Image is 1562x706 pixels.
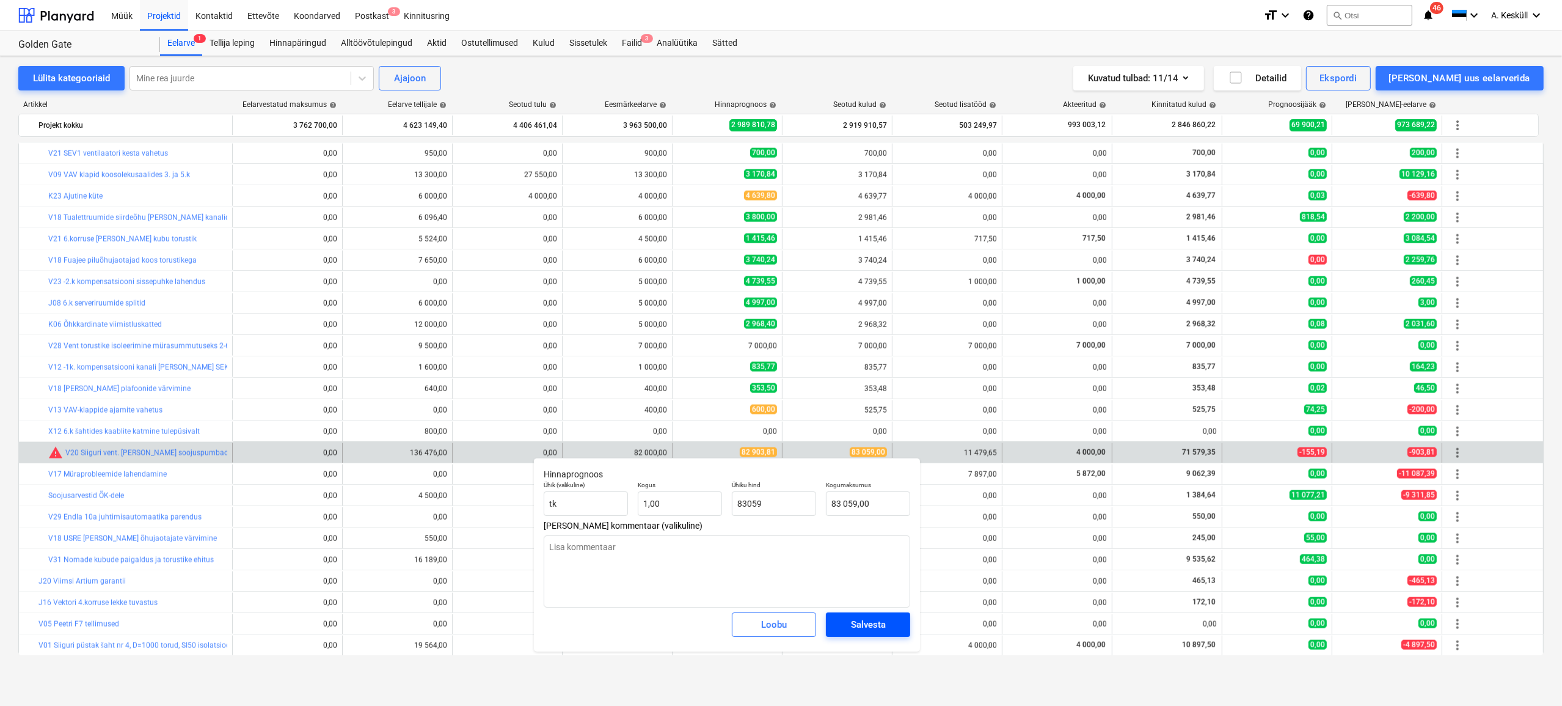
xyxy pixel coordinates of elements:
div: Lülita kategooriaid [33,70,110,86]
div: 0,00 [458,256,557,265]
span: 835,77 [750,362,777,372]
a: V18 [PERSON_NAME] plafoonide värvimine [48,384,191,393]
div: 5 524,00 [418,235,447,243]
span: Rohkem tegevusi [1450,531,1465,546]
div: 400,00 [568,384,667,393]
span: 2 981,46 [1185,213,1217,221]
a: V21 6.korruse [PERSON_NAME] kubu torustik [48,235,197,243]
span: 2 200,00 [1404,212,1437,222]
div: 0,00 [1007,213,1107,222]
span: Rohkem tegevusi [1450,339,1465,353]
div: 4 406 461,04 [458,116,557,135]
a: K23 Ajutine küte [48,192,103,200]
div: Sätted [705,31,745,56]
span: 835,77 [1191,362,1217,371]
div: Golden Gate [18,39,145,51]
div: 4 000,00 [458,192,557,200]
div: Akteeritud [1063,100,1106,109]
a: V01 Siiguri püstak šaht nr 4, D=1000 torud, SI50 isolatsiooniga [38,641,245,650]
div: 0,00 [458,320,557,329]
button: Salvesta [826,612,910,637]
span: 0,00 [1308,340,1327,350]
a: Soojusarvestid ÕK-dele [48,491,124,500]
span: 3 084,54 [1404,233,1437,243]
div: 7 000,00 [748,342,777,350]
a: V20 Siiguri vent. [PERSON_NAME] soojuspumbad koos paigaldusega [65,449,293,457]
span: 4 639,80 [744,191,777,200]
span: Rohkem tegevusi [1450,467,1465,482]
span: Rohkem tegevusi [1450,553,1465,567]
div: [PERSON_NAME]-eelarve [1346,100,1436,109]
div: 9 500,00 [418,342,447,350]
a: V21 SEV1 ventilaatori kesta vahetus [48,149,168,158]
a: Analüütika [649,31,705,56]
a: V13 VAV-klappide ajamite vahetus [48,406,162,414]
div: 0,00 [458,213,557,222]
div: 0,00 [238,235,337,243]
div: 0,00 [458,384,557,393]
i: Abikeskus [1302,8,1315,23]
span: 3 740,24 [1185,256,1217,264]
a: V31 Nomade kubude paigaldus ja torustike ehitus [48,556,214,564]
button: Otsi [1327,5,1412,26]
div: 1 415,46 [787,235,887,243]
div: Kulud [525,31,562,56]
span: Rohkem tegevusi [1450,210,1465,225]
span: -639,80 [1407,191,1437,200]
div: Projekt kokku [38,116,227,135]
span: 7 000,00 [1075,341,1107,350]
span: 0,00 [1308,169,1327,179]
a: J08 6.k serveriruumide splitid [48,299,145,307]
div: 0,00 [897,427,997,436]
a: Eelarve1 [160,31,202,56]
span: help [767,101,776,109]
div: 7 650,00 [418,256,447,265]
iframe: Chat Widget [1501,647,1562,706]
span: 10 129,16 [1400,169,1437,179]
span: 260,45 [1410,276,1437,286]
div: 4 000,00 [568,192,667,200]
div: 2 919 910,57 [787,116,887,135]
div: 0,00 [238,384,337,393]
button: Lülita kategooriaid [18,66,125,90]
div: 4 639,77 [787,192,887,200]
div: 0,00 [458,342,557,350]
div: Loobu [761,617,787,633]
div: 5 000,00 [568,278,667,286]
div: 0,00 [897,406,997,414]
div: 0,00 [1007,299,1107,307]
div: 0,00 [238,427,337,436]
span: Rohkem tegevusi [1450,360,1465,375]
span: 0,00 [1308,255,1327,265]
div: 3 762 700,00 [238,116,337,135]
div: 6 096,40 [418,213,447,222]
span: Rohkem tegevusi [1450,617,1465,631]
div: 0,00 [1117,427,1217,436]
div: 0,00 [433,278,447,286]
span: 4 000,00 [1075,191,1107,200]
div: 0,00 [458,299,557,307]
div: Eelarve tellijale [388,100,447,109]
span: 0,00 [1308,362,1327,372]
div: 4 623 149,40 [348,116,447,135]
div: 0,00 [1007,384,1107,393]
span: 2 846 860,22 [1170,120,1217,130]
span: help [1097,101,1106,109]
span: 4 739,55 [1185,277,1217,285]
div: 0,00 [458,278,557,286]
div: Ostutellimused [454,31,525,56]
span: 700,00 [1191,149,1217,157]
span: Rohkem tegevusi [1450,146,1465,161]
div: 6 000,00 [418,299,447,307]
div: Aktid [420,31,454,56]
div: 640,00 [425,384,447,393]
a: V18 Fuajee piluõhujaotajad koos torustikega [48,256,197,265]
span: 1 415,46 [1185,234,1217,243]
div: Tellija leping [202,31,262,56]
a: V29 Endla 10a juhtimisautomaatika parendus [48,513,202,521]
div: 4 500,00 [568,235,667,243]
div: 0,00 [433,406,447,414]
span: 2 259,76 [1404,255,1437,265]
span: Rohkem tegevusi [1450,510,1465,524]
